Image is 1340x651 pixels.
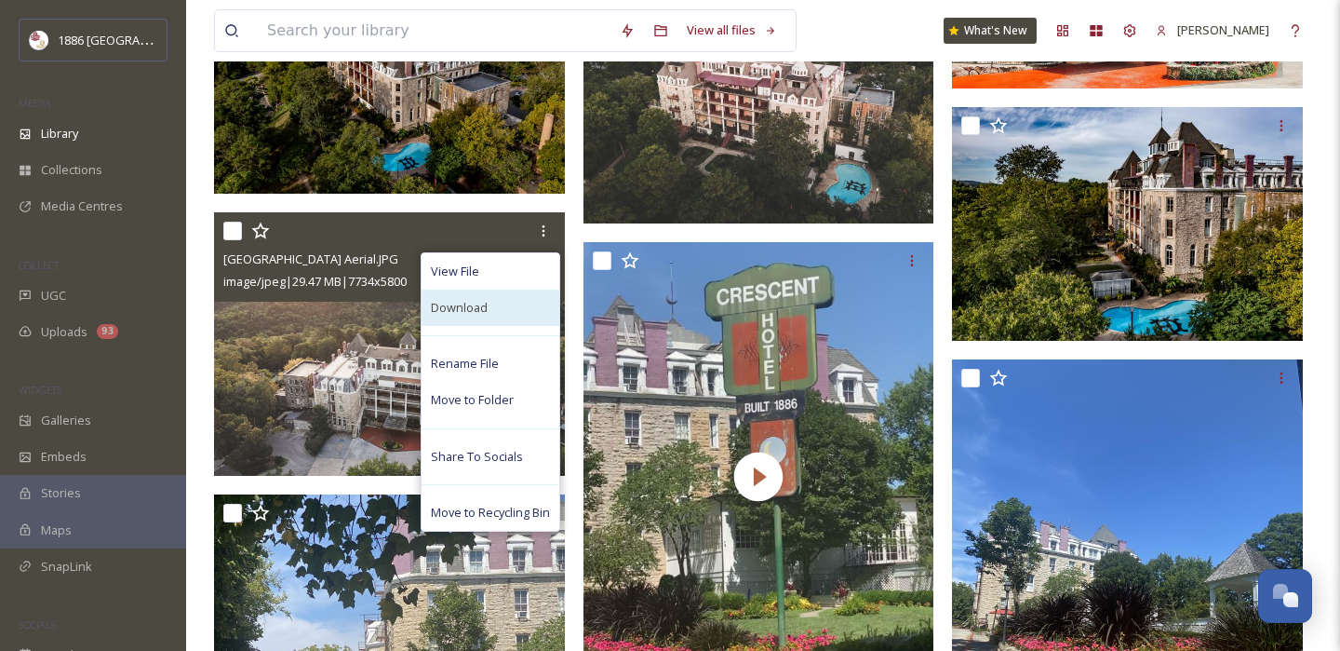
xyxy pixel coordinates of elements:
span: Uploads [41,323,87,341]
img: DJI_0198-edit.jpg [952,107,1303,341]
span: Download [431,299,488,317]
span: Maps [41,522,72,539]
span: [GEOGRAPHIC_DATA] Aerial.JPG [223,251,398,267]
span: Move to Folder [431,391,514,409]
span: Stories [41,484,81,502]
a: What's New [944,18,1037,44]
span: Move to Recycling Bin [431,504,550,522]
span: Galleries [41,412,91,429]
span: MEDIA [19,96,51,110]
span: COLLECT [19,258,59,272]
img: logos.png [30,31,48,49]
input: Search your library [258,10,610,51]
a: [PERSON_NAME] [1146,12,1279,48]
button: Open Chat [1258,569,1312,623]
span: Library [41,125,78,142]
span: Media Centres [41,197,123,215]
span: Embeds [41,448,87,466]
span: View File [431,263,479,280]
span: [PERSON_NAME] [1177,21,1269,38]
span: Collections [41,161,102,179]
span: Share To Socials [431,448,523,466]
span: 1886 [GEOGRAPHIC_DATA] [58,31,205,48]
span: image/jpeg | 29.47 MB | 7734 x 5800 [223,273,407,290]
span: WIDGETS [19,383,61,397]
a: View all files [677,12,786,48]
span: UGC [41,287,66,305]
div: 93 [97,324,118,339]
span: SnapLink [41,558,92,576]
span: Rename File [431,355,499,373]
span: SOCIALS [19,617,56,631]
img: Crescent Hotel Aerial.JPG [214,212,565,476]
